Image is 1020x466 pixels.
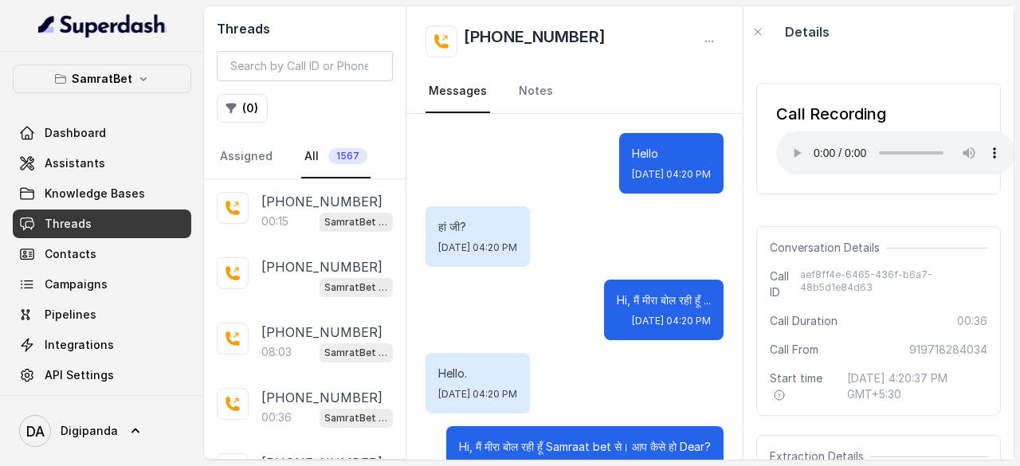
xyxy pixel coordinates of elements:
audio: Your browser does not support the audio element. [776,131,1015,174]
p: [PHONE_NUMBER] [261,257,382,276]
text: DA [26,423,45,440]
input: Search by Call ID or Phone Number [217,51,393,81]
a: Integrations [13,331,191,359]
span: Start time [770,370,834,402]
span: Contacts [45,246,96,262]
span: Digipanda [61,423,118,439]
span: Conversation Details [770,240,886,256]
p: SamratBet agent [324,410,388,426]
span: [DATE] 04:20 PM [438,388,517,401]
span: [DATE] 04:20 PM [632,168,711,181]
button: SamratBet [13,65,191,93]
a: API Settings [13,361,191,390]
span: Call ID [770,268,800,300]
nav: Tabs [426,70,724,113]
span: [DATE] 04:20 PM [438,241,517,254]
p: SamratBet [72,69,132,88]
span: Assistants [45,155,105,171]
p: [PHONE_NUMBER] [261,388,382,407]
a: Campaigns [13,270,191,299]
a: All1567 [301,135,371,178]
span: Threads [45,216,92,232]
nav: Tabs [217,135,393,178]
p: Details [785,22,830,41]
a: Dashboard [13,119,191,147]
span: 00:36 [957,313,987,329]
p: SamratBet agent [324,345,388,361]
span: Campaigns [45,276,108,292]
p: Hi, मैं मीरा बोल रही हूँ Samraat bet से। आप कैसे हो Dear? [459,439,711,455]
a: Voices Library [13,391,191,420]
span: [DATE] 4:20:37 PM GMT+5:30 [847,370,987,402]
p: Hello [632,146,711,162]
span: Call From [770,342,818,358]
h2: [PHONE_NUMBER] [464,25,606,57]
span: [DATE] 04:20 PM [632,315,711,327]
span: aef8ff4e-6465-436f-b6a7-48b5d1e84d63 [800,268,987,300]
span: Integrations [45,337,114,353]
p: 00:36 [261,409,292,425]
span: API Settings [45,367,114,383]
span: 1567 [328,148,367,164]
p: [PHONE_NUMBER] [261,192,382,211]
span: Call Duration [770,313,838,329]
p: [PHONE_NUMBER] [261,323,382,342]
a: Threads [13,210,191,238]
a: Assistants [13,149,191,178]
span: Pipelines [45,307,96,323]
p: 08:03 [261,344,292,360]
a: Contacts [13,240,191,268]
span: 919718284034 [909,342,987,358]
a: Messages [426,70,490,113]
h2: Threads [217,19,393,38]
img: light.svg [38,13,167,38]
span: Dashboard [45,125,106,141]
div: Call Recording [776,103,1015,125]
p: SamratBet agent [324,280,388,296]
a: Digipanda [13,409,191,453]
p: Hello. [438,366,517,382]
a: Pipelines [13,300,191,329]
p: हां जी? [438,219,517,235]
p: Hi, मैं मीरा बोल रही हूँ ... [617,292,711,308]
span: Extraction Details [770,448,870,464]
a: Assigned [217,135,276,178]
button: (0) [217,94,268,123]
p: SamratBet agent [324,214,388,230]
a: Notes [516,70,556,113]
a: Knowledge Bases [13,179,191,208]
span: Knowledge Bases [45,186,145,202]
p: 00:15 [261,213,288,229]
